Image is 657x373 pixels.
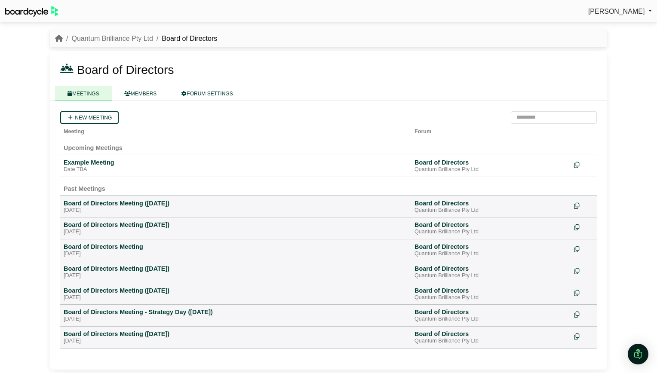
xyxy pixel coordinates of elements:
[628,344,648,364] div: Open Intercom Messenger
[574,199,593,211] div: Make a copy
[60,124,411,136] th: Meeting
[64,338,408,345] div: [DATE]
[64,229,408,235] div: [DATE]
[64,221,408,229] div: Board of Directors Meeting ([DATE])
[414,159,567,173] a: Board of Directors Quantum Brilliance Pty Ltd
[112,86,169,101] a: MEMBERS
[64,221,408,235] a: Board of Directors Meeting ([DATE]) [DATE]
[414,159,567,166] div: Board of Directors
[414,229,567,235] div: Quantum Brilliance Pty Ltd
[64,294,408,301] div: [DATE]
[414,272,567,279] div: Quantum Brilliance Pty Ltd
[414,287,567,294] div: Board of Directors
[414,330,567,345] a: Board of Directors Quantum Brilliance Pty Ltd
[574,243,593,254] div: Make a copy
[77,63,174,76] span: Board of Directors
[414,294,567,301] div: Quantum Brilliance Pty Ltd
[411,124,571,136] th: Forum
[414,199,567,207] div: Board of Directors
[588,6,652,17] a: [PERSON_NAME]
[71,35,153,42] a: Quantum Brilliance Pty Ltd
[414,221,567,229] div: Board of Directors
[414,199,567,214] a: Board of Directors Quantum Brilliance Pty Ltd
[414,166,567,173] div: Quantum Brilliance Pty Ltd
[414,207,567,214] div: Quantum Brilliance Pty Ltd
[414,251,567,257] div: Quantum Brilliance Pty Ltd
[588,8,645,15] span: [PERSON_NAME]
[414,287,567,301] a: Board of Directors Quantum Brilliance Pty Ltd
[60,177,597,196] td: Past Meetings
[55,33,217,44] nav: breadcrumb
[414,265,567,272] div: Board of Directors
[414,330,567,338] div: Board of Directors
[574,221,593,232] div: Make a copy
[574,159,593,170] div: Make a copy
[574,287,593,298] div: Make a copy
[64,316,408,323] div: [DATE]
[64,308,408,316] div: Board of Directors Meeting - Strategy Day ([DATE])
[64,251,408,257] div: [DATE]
[64,166,408,173] div: Date TBA
[64,287,408,294] div: Board of Directors Meeting ([DATE])
[64,199,408,214] a: Board of Directors Meeting ([DATE]) [DATE]
[574,330,593,342] div: Make a copy
[414,265,567,279] a: Board of Directors Quantum Brilliance Pty Ltd
[64,159,408,166] div: Example Meeting
[414,221,567,235] a: Board of Directors Quantum Brilliance Pty Ltd
[64,207,408,214] div: [DATE]
[64,265,408,279] a: Board of Directors Meeting ([DATE]) [DATE]
[414,308,567,316] div: Board of Directors
[574,265,593,276] div: Make a copy
[60,111,119,124] a: New meeting
[64,272,408,279] div: [DATE]
[64,330,408,345] a: Board of Directors Meeting ([DATE]) [DATE]
[414,243,567,257] a: Board of Directors Quantum Brilliance Pty Ltd
[64,159,408,173] a: Example Meeting Date TBA
[414,338,567,345] div: Quantum Brilliance Pty Ltd
[153,33,217,44] li: Board of Directors
[64,287,408,301] a: Board of Directors Meeting ([DATE]) [DATE]
[64,330,408,338] div: Board of Directors Meeting ([DATE])
[64,265,408,272] div: Board of Directors Meeting ([DATE])
[5,6,58,17] img: BoardcycleBlackGreen-aaafeed430059cb809a45853b8cf6d952af9d84e6e89e1f1685b34bfd5cb7d64.svg
[60,136,597,155] td: Upcoming Meetings
[64,308,408,323] a: Board of Directors Meeting - Strategy Day ([DATE]) [DATE]
[169,86,245,101] a: FORUM SETTINGS
[55,86,112,101] a: MEETINGS
[64,199,408,207] div: Board of Directors Meeting ([DATE])
[64,243,408,257] a: Board of Directors Meeting [DATE]
[414,316,567,323] div: Quantum Brilliance Pty Ltd
[414,308,567,323] a: Board of Directors Quantum Brilliance Pty Ltd
[64,243,408,251] div: Board of Directors Meeting
[574,308,593,320] div: Make a copy
[414,243,567,251] div: Board of Directors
